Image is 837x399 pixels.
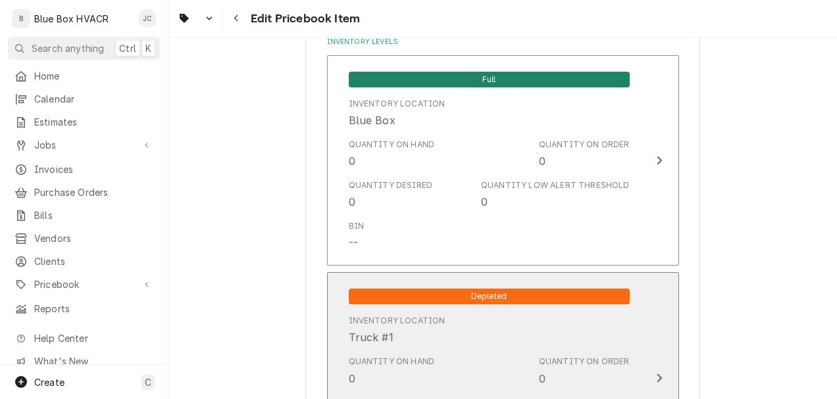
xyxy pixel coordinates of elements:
div: 0 [349,194,355,210]
a: Invoices [8,158,160,180]
div: Inventory Location [349,315,445,327]
span: Full [349,72,630,87]
div: Quantity Low Alert Threshold [481,179,629,210]
div: Quantity on Hand [349,356,435,386]
div: JC [138,9,157,28]
div: Full [349,70,630,87]
div: Quantity on Order [539,356,630,386]
div: Bin [349,220,364,232]
span: K [145,41,151,55]
span: Clients [34,254,153,268]
a: Calendar [8,88,160,110]
div: 0 [539,371,545,387]
div: Location [349,98,445,128]
div: Quantity on Hand [349,356,435,367]
span: Reports [34,302,153,316]
div: Josh Canfield's Avatar [138,9,157,28]
a: Estimates [8,111,160,133]
div: Truck #1 [349,329,393,345]
span: Home [34,69,153,83]
span: Vendors [34,231,153,245]
div: Quantity on Order [539,356,630,367]
div: Blue Box [349,112,395,128]
a: Home [8,65,160,87]
button: Navigate back [226,8,247,29]
a: Vendors [8,227,160,249]
a: Reports [8,298,160,319]
button: Search anythingCtrlK [8,37,160,60]
div: Blue Box HVACR [34,12,109,26]
span: Ctrl [119,41,136,55]
a: Go to What's New [8,350,160,372]
div: Depleted [349,287,630,304]
a: Go to [172,8,220,29]
span: Help Center [34,331,152,345]
div: Quantity Low Alert Threshold [481,179,629,191]
div: 0 [349,153,355,169]
a: Go to Help Center [8,327,160,349]
label: Inventory Levels [327,37,679,47]
span: Calendar [34,92,153,106]
span: Depleted [349,289,630,304]
a: Go to Pricebook [8,273,160,295]
div: Quantity Desired [349,179,433,191]
a: Purchase Orders [8,181,160,203]
div: 0 [539,153,545,169]
div: Location [349,315,445,345]
div: Quantity on Order [539,139,630,169]
div: 0 [481,194,488,210]
span: Create [34,377,64,388]
span: Bills [34,208,153,222]
span: Purchase Orders [34,185,153,199]
div: Inventory Location [349,98,445,110]
span: Estimates [34,115,153,129]
span: Edit Pricebook Item [247,10,360,28]
div: B [12,9,30,28]
a: Go to Jobs [8,134,160,156]
div: 0 [349,371,355,387]
span: Search anything [32,41,104,55]
span: C [145,375,151,389]
span: Jobs [34,138,134,152]
div: Quantity on Hand [349,139,435,151]
div: -- [349,235,358,250]
span: What's New [34,354,152,368]
span: Pricebook [34,277,134,291]
div: Bin [349,220,364,250]
a: Bills [8,204,160,226]
div: Quantity Desired [349,179,433,210]
a: Clients [8,250,160,272]
div: Quantity on Hand [349,139,435,169]
span: Invoices [34,162,153,176]
div: Quantity on Order [539,139,630,151]
button: Update Inventory Level [327,55,679,266]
